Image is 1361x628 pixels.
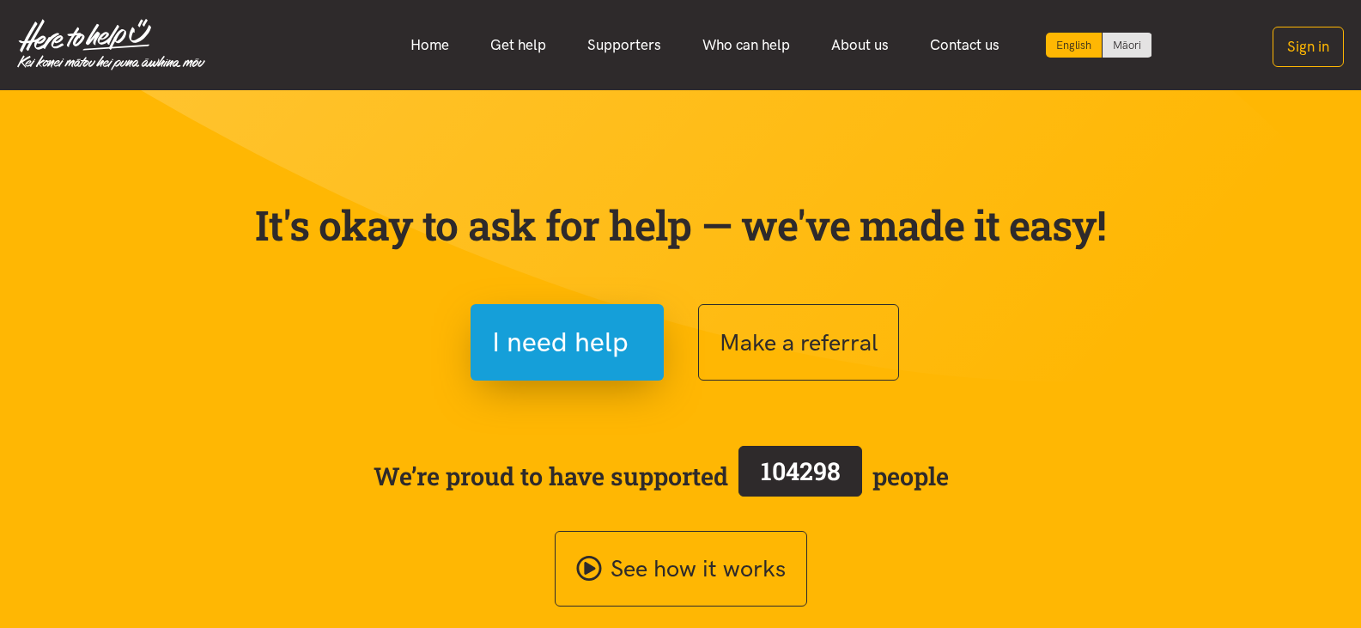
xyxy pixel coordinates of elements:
button: Make a referral [698,304,899,381]
a: Home [390,27,470,64]
div: Current language [1046,33,1103,58]
button: I need help [471,304,664,381]
a: Get help [470,27,567,64]
p: It's okay to ask for help — we've made it easy! [252,200,1110,250]
a: Who can help [682,27,811,64]
div: Language toggle [1046,33,1152,58]
a: Supporters [567,27,682,64]
a: Contact us [909,27,1020,64]
img: Home [17,19,205,70]
a: See how it works [555,531,807,607]
a: 104298 [728,442,872,509]
a: Switch to Te Reo Māori [1103,33,1151,58]
span: I need help [492,320,629,364]
span: 104298 [761,454,841,487]
button: Sign in [1273,27,1344,67]
a: About us [811,27,909,64]
span: We’re proud to have supported people [374,442,949,509]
